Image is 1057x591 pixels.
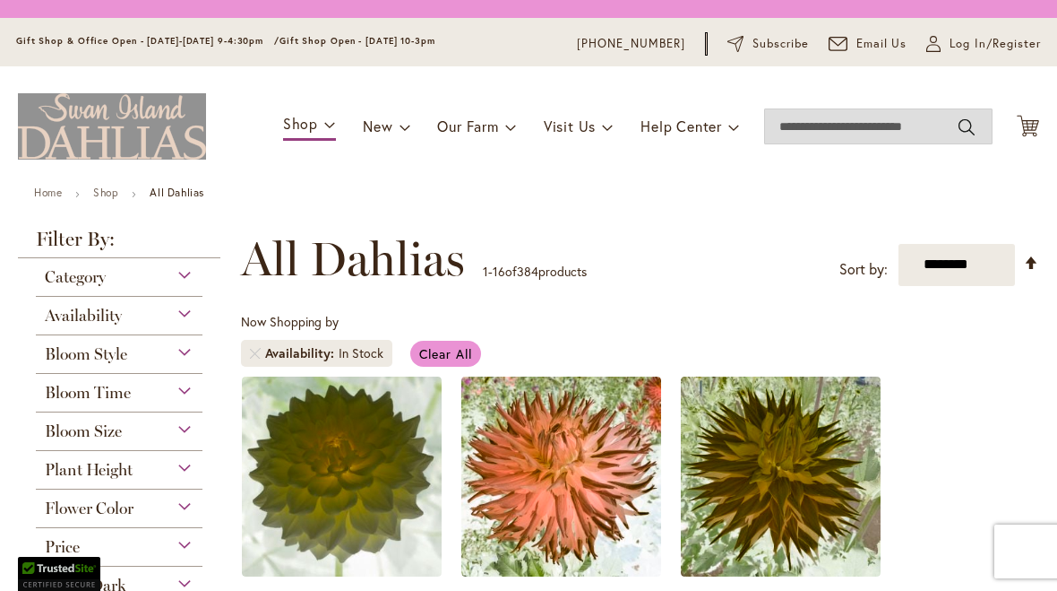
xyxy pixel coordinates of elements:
span: Bloom Time [45,383,131,403]
span: Now Shopping by [241,313,339,330]
div: In Stock [339,344,383,362]
span: Bloom Size [45,422,122,441]
a: Home [34,186,62,199]
a: Remove Availability In Stock [250,348,261,359]
span: Category [45,267,106,287]
span: Bloom Style [45,344,127,364]
span: Availability [45,306,122,326]
span: Clear All [419,345,472,362]
a: Clear All [410,341,481,367]
a: Subscribe [727,35,809,53]
img: AC BEN [461,377,661,577]
span: 1 [483,263,488,280]
span: Subscribe [752,35,809,53]
span: Availability [265,344,339,362]
label: Sort by: [839,253,888,286]
strong: All Dahlias [150,186,204,199]
a: Shop [93,186,118,199]
span: Log In/Register [950,35,1041,53]
span: Visit Us [544,117,596,135]
a: store logo [18,93,206,160]
a: Email Us [829,35,907,53]
strong: Filter By: [18,230,220,258]
span: Gift Shop Open - [DATE] 10-3pm [279,35,435,47]
img: AC Jeri [681,377,881,577]
span: New [363,117,392,135]
span: 384 [517,263,538,280]
a: Log In/Register [926,35,1041,53]
span: Gift Shop & Office Open - [DATE]-[DATE] 9-4:30pm / [16,35,279,47]
span: Our Farm [437,117,498,135]
img: A-Peeling [242,377,442,577]
span: Flower Color [45,499,133,518]
span: Email Us [856,35,907,53]
span: Shop [283,114,318,133]
span: 16 [493,263,505,280]
span: All Dahlias [241,232,465,286]
span: Plant Height [45,460,133,480]
span: Help Center [640,117,722,135]
button: Search [958,113,975,142]
p: - of products [483,257,587,286]
a: AC Jeri [681,563,881,580]
a: A-Peeling [242,563,442,580]
a: [PHONE_NUMBER] [577,35,685,53]
a: AC BEN [461,563,661,580]
iframe: Launch Accessibility Center [13,527,64,578]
